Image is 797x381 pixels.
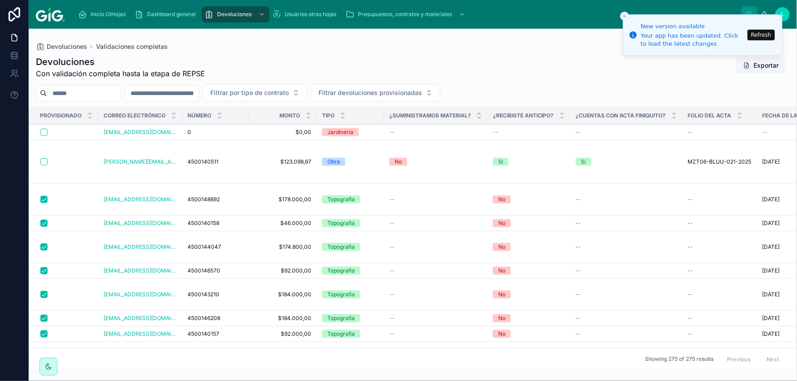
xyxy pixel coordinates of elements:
[36,68,205,79] span: Con validación completa hasta la etapa de REPSE
[104,330,177,338] a: [EMAIL_ADDRESS][DOMAIN_NAME]
[576,330,581,338] span: --
[104,243,177,251] a: [EMAIL_ADDRESS][DOMAIN_NAME]
[327,330,355,338] div: Topografía
[498,314,505,322] div: No
[327,267,355,275] div: Topografía
[688,243,693,251] span: --
[104,129,177,136] a: [EMAIL_ADDRESS][DOMAIN_NAME]
[187,220,219,227] span: 4500140158
[762,158,780,165] span: [DATE]
[498,243,505,251] div: No
[762,291,780,298] span: [DATE]
[688,112,732,119] span: Folio del acta
[104,291,177,298] a: [EMAIL_ADDRESS][DOMAIN_NAME]
[498,290,505,299] div: No
[762,267,780,274] span: [DATE]
[104,220,177,227] a: [EMAIL_ADDRESS][DOMAIN_NAME]
[389,330,395,338] span: --
[688,220,693,227] span: --
[104,267,177,274] a: [EMAIL_ADDRESS][DOMAIN_NAME]
[762,330,780,338] span: [DATE]
[327,128,353,136] div: Jardinería
[389,243,395,251] span: --
[389,196,395,203] span: --
[285,11,336,18] span: Usuarios otras hojas
[688,315,693,322] span: --
[40,112,82,119] span: Provisionado
[255,291,311,298] span: $184.000,00
[187,158,218,165] span: 4500140511
[762,220,780,227] span: [DATE]
[104,196,177,203] a: [EMAIL_ADDRESS][DOMAIN_NAME]
[688,196,693,203] span: --
[322,112,335,119] span: Tipo
[72,4,741,24] div: scrollable content
[358,11,452,18] span: Presupuestos, contratos y materiales
[104,158,177,165] a: [PERSON_NAME][EMAIL_ADDRESS][PERSON_NAME][PERSON_NAME][DOMAIN_NAME]
[327,314,355,322] div: Topografía
[311,84,440,101] button: Select Button
[581,158,586,166] div: Sí
[187,112,211,119] span: Número
[96,42,168,51] a: Validaciones completas
[576,267,581,274] span: --
[762,129,768,136] span: --
[762,196,780,203] span: [DATE]
[493,112,554,119] span: ¿Recibiste anticipo?
[36,56,205,68] h1: Devoluciones
[498,195,505,203] div: No
[576,196,581,203] span: --
[576,291,581,298] span: --
[389,315,395,322] span: --
[187,129,191,136] span: 0
[748,30,775,40] button: Refresh
[688,158,752,165] span: MZT06-BLUU-021-2025
[147,11,196,18] span: Dashboard general
[187,243,221,251] span: 4500144047
[187,291,219,298] span: 4500143210
[255,158,311,165] span: $123.098,67
[255,315,311,322] span: $184.000,00
[781,11,784,18] span: L
[187,330,219,338] span: 4500140157
[75,6,132,22] a: Inicio OtHojas
[493,129,498,136] span: --
[104,112,165,119] span: Correo electrónico
[688,267,693,274] span: --
[688,129,693,136] span: --
[389,220,395,227] span: --
[327,290,355,299] div: Topografía
[132,6,202,22] a: Dashboard general
[255,267,311,274] span: $92.000,00
[620,12,629,21] button: Close toast
[389,267,395,274] span: --
[255,196,311,203] span: $178.000,00
[498,330,505,338] div: No
[255,129,311,136] span: $0,00
[104,315,177,322] a: [EMAIL_ADDRESS][DOMAIN_NAME]
[187,315,220,322] span: 4500146208
[270,6,343,22] a: Usuarios otras hojas
[187,196,220,203] span: 4500148892
[645,356,714,363] span: Showing 275 of 275 results
[498,219,505,227] div: No
[389,291,395,298] span: --
[736,57,786,74] button: Exportar
[641,22,745,31] div: New version available
[576,112,666,119] span: ¿Cuentas con acta finiquito?
[318,88,422,97] span: Filtrar devoluciones provisionadas
[327,219,355,227] div: Topografía
[36,42,87,51] a: Devoluciones
[498,158,503,166] div: Sí
[255,220,311,227] span: $46.000,00
[279,112,300,119] span: Monto
[255,330,311,338] span: $92.000,00
[576,220,581,227] span: --
[210,88,289,97] span: Filtrar por tipo de contrato
[498,267,505,275] div: No
[36,7,65,22] img: App logo
[343,6,470,22] a: Presupuestos, contratos y materiales
[688,330,693,338] span: --
[202,6,270,22] a: Devoluciones
[47,42,87,51] span: Devoluciones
